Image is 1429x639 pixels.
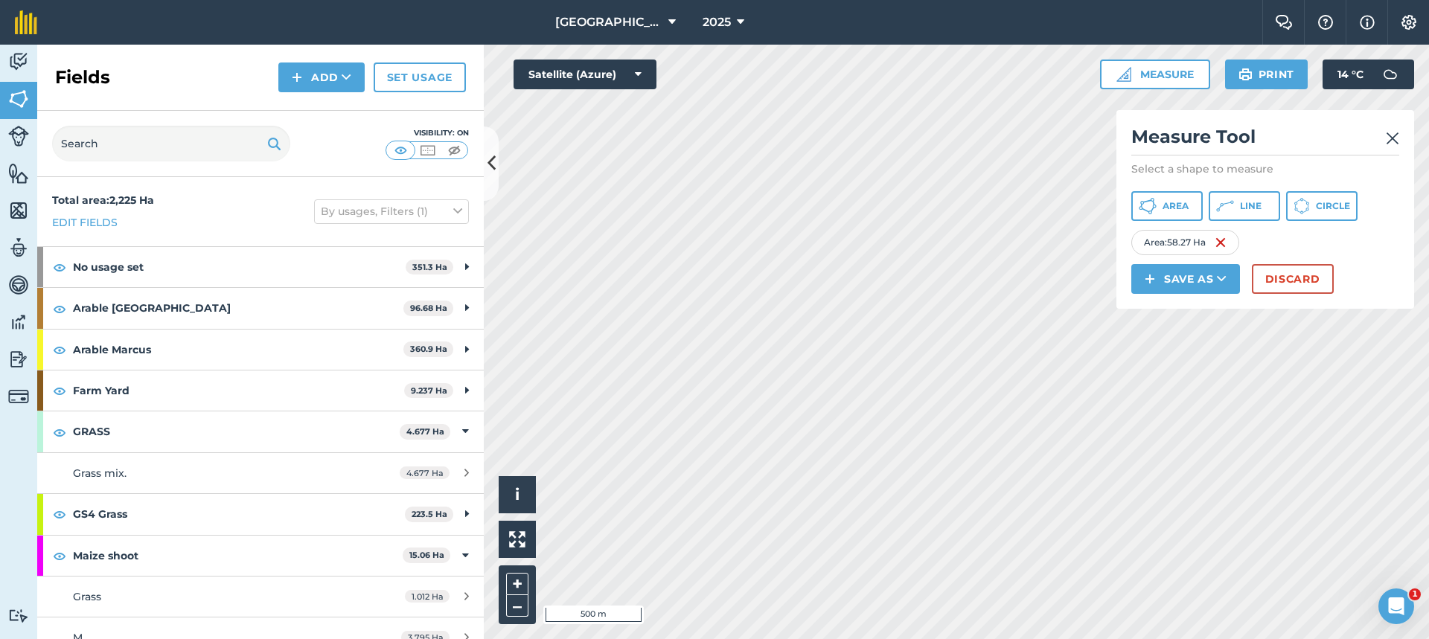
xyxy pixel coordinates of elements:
span: Circle [1316,200,1350,212]
strong: Total area : 2,225 Ha [52,193,154,207]
button: + [506,573,528,595]
img: A question mark icon [1317,15,1334,30]
div: Visibility: On [386,127,469,139]
button: – [506,595,528,617]
button: i [499,476,536,513]
div: Area : 58.27 Ha [1131,230,1239,255]
div: Farm Yard9.237 Ha [37,370,484,411]
span: Line [1240,200,1262,212]
strong: 360.9 Ha [410,344,447,354]
img: svg+xml;base64,PD94bWwgdmVyc2lvbj0iMS4wIiBlbmNvZGluZz0idXRmLTgiPz4KPCEtLSBHZW5lcmF0b3I6IEFkb2JlIE... [8,126,29,147]
strong: 351.3 Ha [412,262,447,272]
strong: Arable Marcus [73,330,403,370]
input: Search [52,126,290,161]
img: svg+xml;base64,PD94bWwgdmVyc2lvbj0iMS4wIiBlbmNvZGluZz0idXRmLTgiPz4KPCEtLSBHZW5lcmF0b3I6IEFkb2JlIE... [8,386,29,407]
img: svg+xml;base64,PHN2ZyB4bWxucz0iaHR0cDovL3d3dy53My5vcmcvMjAwMC9zdmciIHdpZHRoPSIxNCIgaGVpZ2h0PSIyNC... [1145,270,1155,288]
strong: No usage set [73,247,406,287]
img: svg+xml;base64,PHN2ZyB4bWxucz0iaHR0cDovL3d3dy53My5vcmcvMjAwMC9zdmciIHdpZHRoPSI1MCIgaGVpZ2h0PSI0MC... [418,143,437,158]
img: A cog icon [1400,15,1418,30]
img: fieldmargin Logo [15,10,37,34]
button: Circle [1286,191,1358,221]
img: svg+xml;base64,PHN2ZyB4bWxucz0iaHR0cDovL3d3dy53My5vcmcvMjAwMC9zdmciIHdpZHRoPSIxNiIgaGVpZ2h0PSIyNC... [1215,234,1227,251]
img: svg+xml;base64,PHN2ZyB4bWxucz0iaHR0cDovL3d3dy53My5vcmcvMjAwMC9zdmciIHdpZHRoPSIxOCIgaGVpZ2h0PSIyNC... [53,423,66,441]
strong: 15.06 Ha [409,550,444,560]
strong: GS4 Grass [73,494,405,534]
button: Area [1131,191,1203,221]
div: Arable Marcus360.9 Ha [37,330,484,370]
img: svg+xml;base64,PHN2ZyB4bWxucz0iaHR0cDovL3d3dy53My5vcmcvMjAwMC9zdmciIHdpZHRoPSIxOCIgaGVpZ2h0PSIyNC... [53,258,66,276]
button: Add [278,62,365,92]
div: No usage set351.3 Ha [37,247,484,287]
img: svg+xml;base64,PHN2ZyB4bWxucz0iaHR0cDovL3d3dy53My5vcmcvMjAwMC9zdmciIHdpZHRoPSI1MCIgaGVpZ2h0PSI0MC... [391,143,410,158]
span: 2025 [703,13,731,31]
strong: Farm Yard [73,370,404,411]
img: svg+xml;base64,PD94bWwgdmVyc2lvbj0iMS4wIiBlbmNvZGluZz0idXRmLTgiPz4KPCEtLSBHZW5lcmF0b3I6IEFkb2JlIE... [8,51,29,73]
a: Edit fields [52,214,118,231]
img: svg+xml;base64,PHN2ZyB4bWxucz0iaHR0cDovL3d3dy53My5vcmcvMjAwMC9zdmciIHdpZHRoPSI1MCIgaGVpZ2h0PSI0MC... [445,143,464,158]
img: svg+xml;base64,PD94bWwgdmVyc2lvbj0iMS4wIiBlbmNvZGluZz0idXRmLTgiPz4KPCEtLSBHZW5lcmF0b3I6IEFkb2JlIE... [8,609,29,623]
img: svg+xml;base64,PD94bWwgdmVyc2lvbj0iMS4wIiBlbmNvZGluZz0idXRmLTgiPz4KPCEtLSBHZW5lcmF0b3I6IEFkb2JlIE... [8,311,29,333]
img: svg+xml;base64,PHN2ZyB4bWxucz0iaHR0cDovL3d3dy53My5vcmcvMjAwMC9zdmciIHdpZHRoPSIxOCIgaGVpZ2h0PSIyNC... [53,300,66,318]
img: svg+xml;base64,PD94bWwgdmVyc2lvbj0iMS4wIiBlbmNvZGluZz0idXRmLTgiPz4KPCEtLSBHZW5lcmF0b3I6IEFkb2JlIE... [8,274,29,296]
button: Discard [1252,264,1334,294]
h2: Measure Tool [1131,125,1399,155]
strong: Arable [GEOGRAPHIC_DATA] [73,288,403,328]
img: svg+xml;base64,PHN2ZyB4bWxucz0iaHR0cDovL3d3dy53My5vcmcvMjAwMC9zdmciIHdpZHRoPSI1NiIgaGVpZ2h0PSI2MC... [8,88,29,110]
a: Grass mix.4.677 Ha [37,453,484,493]
div: Arable [GEOGRAPHIC_DATA]96.68 Ha [37,288,484,328]
img: svg+xml;base64,PHN2ZyB4bWxucz0iaHR0cDovL3d3dy53My5vcmcvMjAwMC9zdmciIHdpZHRoPSIxOCIgaGVpZ2h0PSIyNC... [53,382,66,399]
p: Select a shape to measure [1131,161,1399,176]
span: Grass [73,590,101,603]
img: Ruler icon [1116,67,1131,82]
img: svg+xml;base64,PHN2ZyB4bWxucz0iaHR0cDovL3d3dy53My5vcmcvMjAwMC9zdmciIHdpZHRoPSIxOCIgaGVpZ2h0PSIyNC... [53,547,66,565]
img: svg+xml;base64,PHN2ZyB4bWxucz0iaHR0cDovL3d3dy53My5vcmcvMjAwMC9zdmciIHdpZHRoPSIxNCIgaGVpZ2h0PSIyNC... [292,68,302,86]
img: svg+xml;base64,PHN2ZyB4bWxucz0iaHR0cDovL3d3dy53My5vcmcvMjAwMC9zdmciIHdpZHRoPSIxOCIgaGVpZ2h0PSIyNC... [53,341,66,359]
span: 1 [1409,588,1421,600]
strong: GRASS [73,411,400,452]
span: Area [1163,200,1189,212]
img: svg+xml;base64,PHN2ZyB4bWxucz0iaHR0cDovL3d3dy53My5vcmcvMjAwMC9zdmciIHdpZHRoPSI1NiIgaGVpZ2h0PSI2MC... [8,199,29,222]
img: svg+xml;base64,PHN2ZyB4bWxucz0iaHR0cDovL3d3dy53My5vcmcvMjAwMC9zdmciIHdpZHRoPSIxOSIgaGVpZ2h0PSIyNC... [1238,65,1253,83]
a: Grass1.012 Ha [37,577,484,617]
strong: Maize shoot [73,536,403,576]
span: [GEOGRAPHIC_DATA] [555,13,662,31]
span: 1.012 Ha [405,590,450,603]
img: svg+xml;base64,PD94bWwgdmVyc2lvbj0iMS4wIiBlbmNvZGluZz0idXRmLTgiPz4KPCEtLSBHZW5lcmF0b3I6IEFkb2JlIE... [1375,60,1405,89]
strong: 9.237 Ha [411,385,447,396]
button: Save as [1131,264,1240,294]
span: 4.677 Ha [400,466,450,479]
button: Line [1209,191,1280,221]
iframe: Intercom live chat [1378,588,1414,624]
div: Maize shoot15.06 Ha [37,536,484,576]
img: svg+xml;base64,PD94bWwgdmVyc2lvbj0iMS4wIiBlbmNvZGluZz0idXRmLTgiPz4KPCEtLSBHZW5lcmF0b3I6IEFkb2JlIE... [8,237,29,259]
span: i [515,485,520,504]
strong: 223.5 Ha [412,509,447,519]
img: Two speech bubbles overlapping with the left bubble in the forefront [1275,15,1293,30]
img: svg+xml;base64,PHN2ZyB4bWxucz0iaHR0cDovL3d3dy53My5vcmcvMjAwMC9zdmciIHdpZHRoPSIyMiIgaGVpZ2h0PSIzMC... [1386,129,1399,147]
img: svg+xml;base64,PHN2ZyB4bWxucz0iaHR0cDovL3d3dy53My5vcmcvMjAwMC9zdmciIHdpZHRoPSIxNyIgaGVpZ2h0PSIxNy... [1360,13,1375,31]
img: svg+xml;base64,PD94bWwgdmVyc2lvbj0iMS4wIiBlbmNvZGluZz0idXRmLTgiPz4KPCEtLSBHZW5lcmF0b3I6IEFkb2JlIE... [8,348,29,370]
button: Satellite (Azure) [514,60,656,89]
img: svg+xml;base64,PHN2ZyB4bWxucz0iaHR0cDovL3d3dy53My5vcmcvMjAwMC9zdmciIHdpZHRoPSI1NiIgaGVpZ2h0PSI2MC... [8,162,29,184]
button: By usages, Filters (1) [314,199,469,223]
strong: 4.677 Ha [406,426,444,437]
button: 14 °C [1323,60,1414,89]
img: svg+xml;base64,PHN2ZyB4bWxucz0iaHR0cDovL3d3dy53My5vcmcvMjAwMC9zdmciIHdpZHRoPSIxOCIgaGVpZ2h0PSIyNC... [53,505,66,523]
img: Four arrows, one pointing top left, one top right, one bottom right and the last bottom left [509,531,525,548]
img: svg+xml;base64,PHN2ZyB4bWxucz0iaHR0cDovL3d3dy53My5vcmcvMjAwMC9zdmciIHdpZHRoPSIxOSIgaGVpZ2h0PSIyNC... [267,135,281,152]
div: GRASS4.677 Ha [37,411,484,452]
h2: Fields [55,65,110,89]
span: 14 ° C [1337,60,1364,89]
a: Set usage [374,62,466,92]
div: GS4 Grass223.5 Ha [37,494,484,534]
button: Print [1225,60,1308,89]
span: Grass mix. [73,466,127,480]
button: Measure [1100,60,1210,89]
strong: 96.68 Ha [410,303,447,313]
